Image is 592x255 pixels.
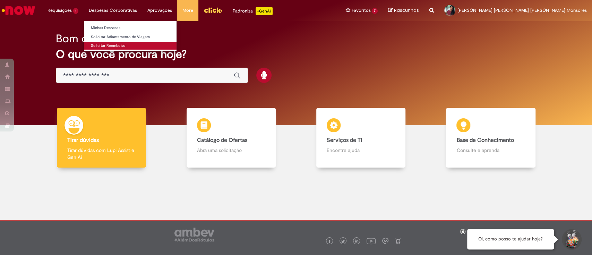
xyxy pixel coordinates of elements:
img: logo_footer_facebook.png [328,240,331,243]
h2: O que você procura hoje? [56,48,536,60]
img: logo_footer_linkedin.png [355,239,359,244]
button: Iniciar Conversa de Suporte [561,229,582,250]
p: Abra uma solicitação [197,147,265,154]
span: More [182,7,193,14]
span: Aprovações [147,7,172,14]
img: logo_footer_twitter.png [341,240,345,243]
img: logo_footer_youtube.png [367,236,376,245]
img: ServiceNow [1,3,36,17]
h2: Bom dia, Maria [56,33,130,45]
span: Requisições [48,7,72,14]
p: Tirar dúvidas com Lupi Assist e Gen Ai [67,147,136,161]
a: Catálogo de Ofertas Abra uma solicitação [166,108,296,168]
a: Serviços de TI Encontre ajuda [296,108,426,168]
b: Serviços de TI [327,137,362,144]
span: Favoritos [351,7,370,14]
p: +GenAi [256,7,273,15]
div: Oi, como posso te ajudar hoje? [467,229,554,249]
a: Tirar dúvidas Tirar dúvidas com Lupi Assist e Gen Ai [36,108,166,168]
a: Solicitar Adiantamento de Viagem [84,33,177,41]
a: Minhas Despesas [84,24,177,32]
img: click_logo_yellow_360x200.png [204,5,222,15]
span: 7 [372,8,378,14]
div: Padroniza [233,7,273,15]
a: Rascunhos [388,7,419,14]
ul: Despesas Corporativas [84,21,177,52]
p: Consulte e aprenda [456,147,525,154]
img: logo_footer_naosei.png [395,238,401,244]
span: 1 [73,8,78,14]
b: Catálogo de Ofertas [197,137,247,144]
span: Rascunhos [394,7,419,14]
b: Base de Conhecimento [456,137,514,144]
a: Base de Conhecimento Consulte e aprenda [426,108,556,168]
span: Despesas Corporativas [89,7,137,14]
p: Encontre ajuda [327,147,395,154]
img: logo_footer_ambev_rotulo_gray.png [174,228,214,241]
img: logo_footer_workplace.png [382,238,388,244]
b: Tirar dúvidas [67,137,99,144]
span: [PERSON_NAME] [PERSON_NAME] [PERSON_NAME] Monsores [457,7,587,13]
a: Solicitar Reembolso [84,42,177,50]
